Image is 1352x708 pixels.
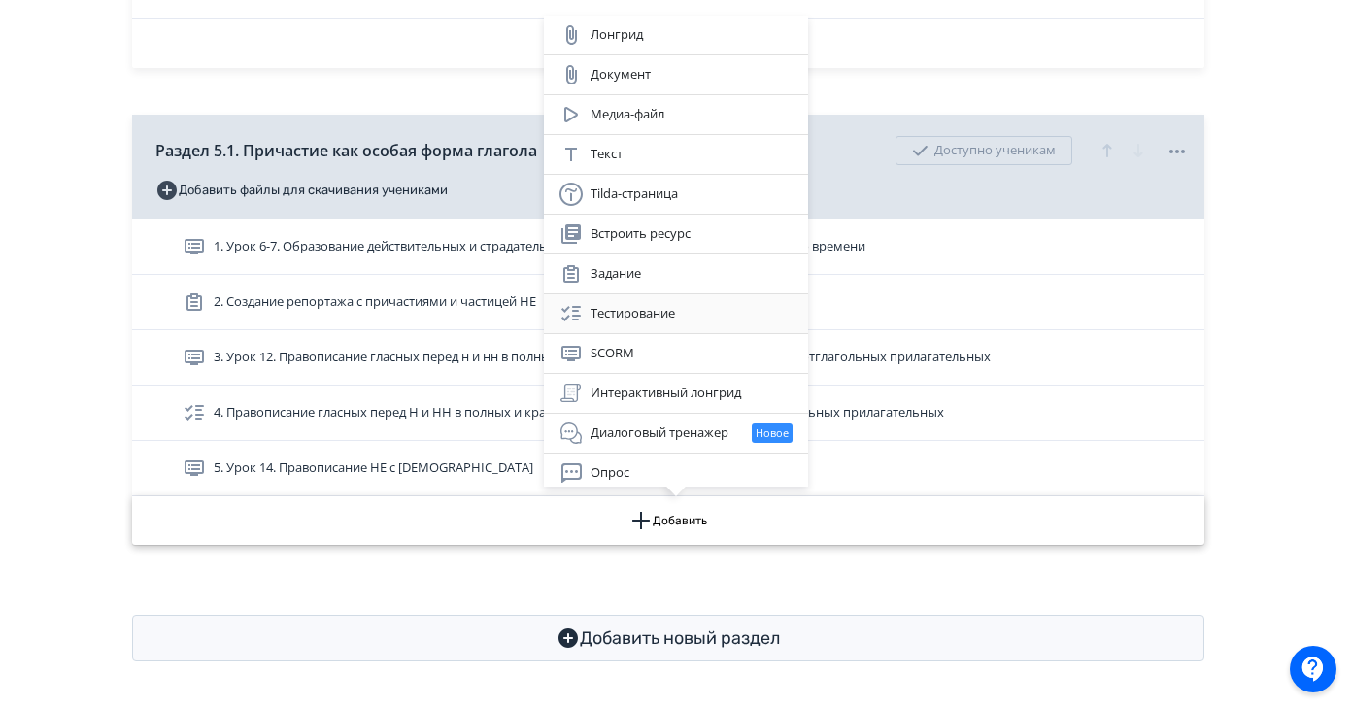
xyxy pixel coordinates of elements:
[559,183,793,206] div: Tilda-страница
[559,23,793,47] div: Лонгрид
[559,262,793,286] div: Задание
[559,222,793,246] div: Встроить ресурс
[559,103,793,126] div: Медиа-файл
[559,63,793,86] div: Документ
[559,461,793,485] div: Опрос
[559,421,793,445] div: Диалоговый тренажер
[756,425,789,442] span: Новое
[559,342,793,365] div: SCORM
[559,302,793,325] div: Тестирование
[559,382,793,405] div: Интерактивный лонгрид
[559,143,793,166] div: Текст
